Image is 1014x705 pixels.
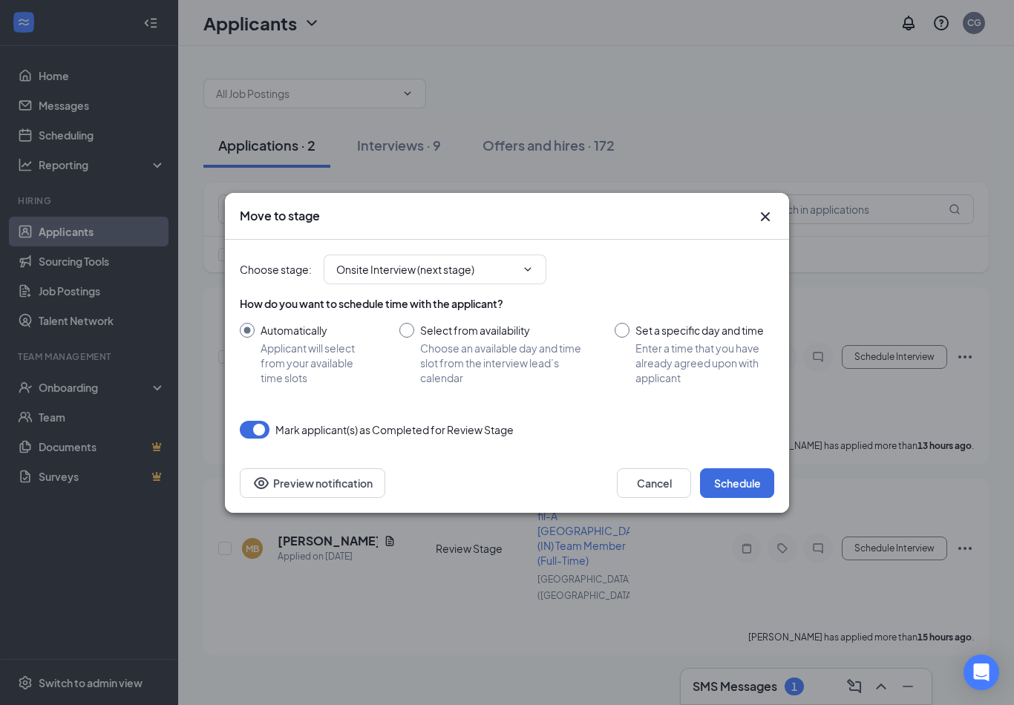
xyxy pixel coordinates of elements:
button: Preview notificationEye [240,468,385,498]
svg: ChevronDown [522,263,534,275]
svg: Cross [756,208,774,226]
button: Close [756,208,774,226]
div: Open Intercom Messenger [964,655,999,690]
div: How do you want to schedule time with the applicant? [240,296,774,311]
button: Cancel [617,468,691,498]
svg: Eye [252,474,270,492]
button: Schedule [700,468,774,498]
span: Choose stage : [240,261,312,278]
span: Mark applicant(s) as Completed for Review Stage [275,421,514,439]
h3: Move to stage [240,208,320,224]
